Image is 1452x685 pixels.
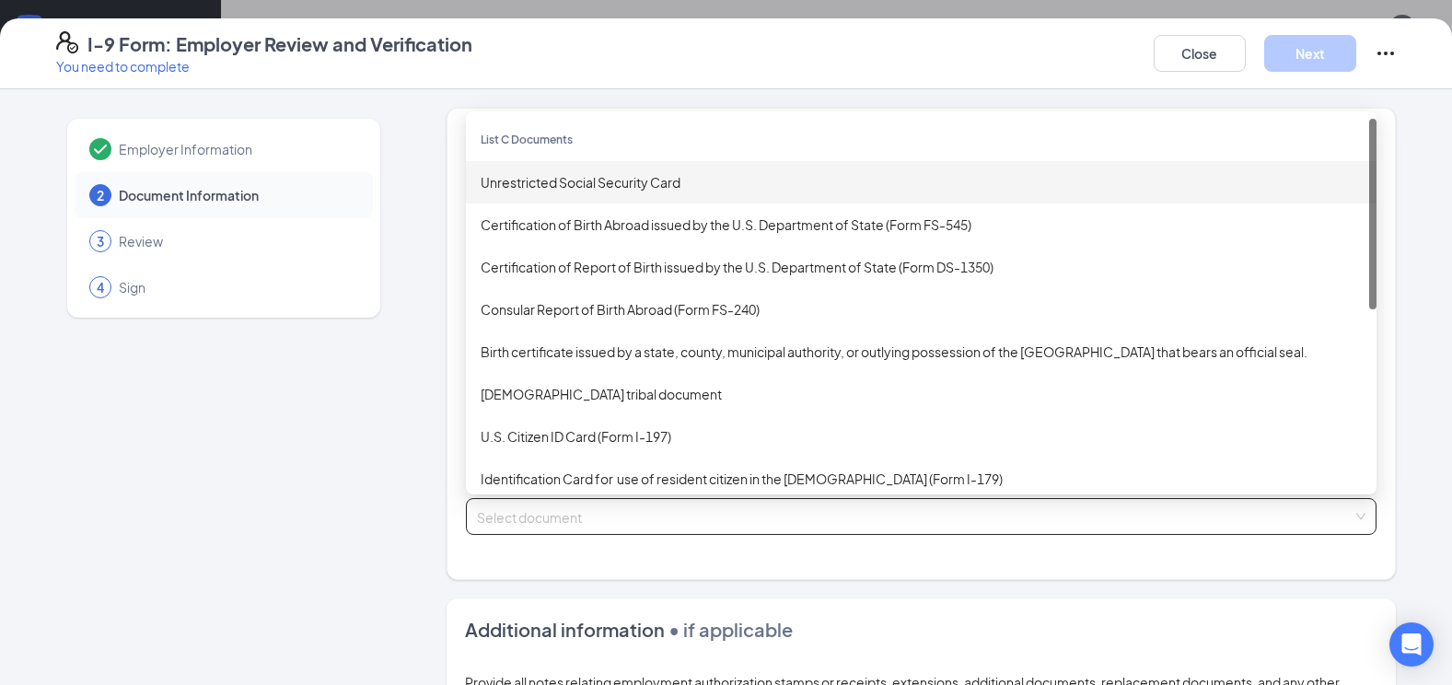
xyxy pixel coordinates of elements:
[481,133,573,146] span: List C Documents
[481,426,1362,447] div: U.S. Citizen ID Card (Form I-197)
[119,278,354,296] span: Sign
[1264,35,1356,72] button: Next
[87,31,472,57] h4: I-9 Form: Employer Review and Verification
[465,618,665,641] span: Additional information
[97,278,104,296] span: 4
[56,57,472,75] p: You need to complete
[89,138,111,160] svg: Checkmark
[481,342,1362,362] div: Birth certificate issued by a state, county, municipal authority, or outlying possession of the [...
[119,140,354,158] span: Employer Information
[481,257,1362,277] div: Certification of Report of Birth issued by the U.S. Department of State (Form DS-1350)
[481,215,1362,235] div: Certification of Birth Abroad issued by the U.S. Department of State (Form FS-545)
[97,232,104,250] span: 3
[481,384,1362,404] div: [DEMOGRAPHIC_DATA] tribal document
[56,31,78,53] svg: FormI9EVerifyIcon
[1375,42,1397,64] svg: Ellipses
[481,299,1362,319] div: Consular Report of Birth Abroad (Form FS-240)
[481,469,1362,489] div: Identification Card for use of resident citizen in the [DEMOGRAPHIC_DATA] (Form I-179)
[1154,35,1246,72] button: Close
[119,186,354,204] span: Document Information
[97,186,104,204] span: 2
[481,172,1362,192] div: Unrestricted Social Security Card
[1389,622,1434,667] div: Open Intercom Messenger
[665,618,793,641] span: • if applicable
[119,232,354,250] span: Review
